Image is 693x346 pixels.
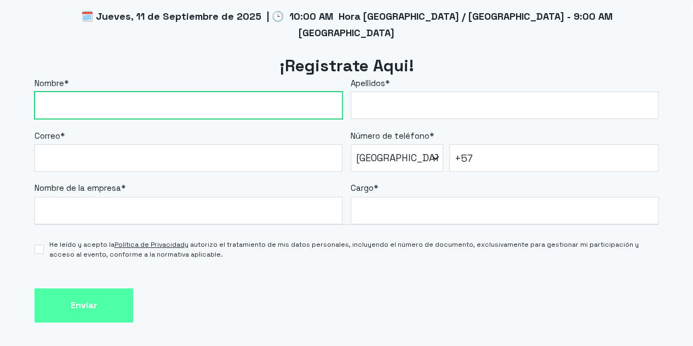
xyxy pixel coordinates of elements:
[35,288,133,323] input: Enviar
[35,183,121,193] span: Nombre de la empresa
[351,131,429,141] span: Número de teléfono
[35,78,64,88] span: Nombre
[35,131,60,141] span: Correo
[638,293,693,346] iframe: Chat Widget
[81,10,612,39] span: 🗓️ Jueves, 11 de Septiembre de 2025 | 🕒 10:00 AM Hora [GEOGRAPHIC_DATA] / [GEOGRAPHIC_DATA] - 9:0...
[49,240,658,259] span: He leído y acepto la y autorizo el tratamiento de mis datos personales, incluyendo el número de d...
[35,55,658,77] h2: ¡Registrate Aqui!
[351,78,385,88] span: Apellidos
[351,183,374,193] span: Cargo
[35,245,43,254] input: He leído y acepto laPolítica de Privacidady autorizo el tratamiento de mis datos personales, incl...
[114,240,185,249] a: Política de Privacidad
